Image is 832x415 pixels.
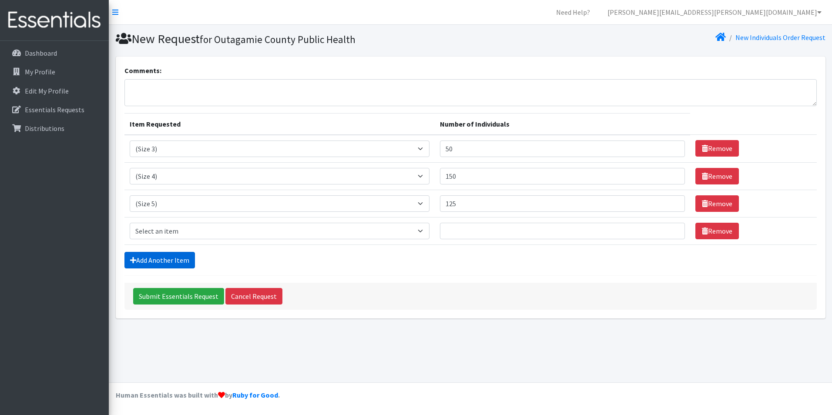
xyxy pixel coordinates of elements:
[601,3,829,21] a: [PERSON_NAME][EMAIL_ADDRESS][PERSON_NAME][DOMAIN_NAME]
[200,33,356,46] small: for Outagamie County Public Health
[695,140,739,157] a: Remove
[124,252,195,268] a: Add Another Item
[435,113,690,135] th: Number of Individuals
[232,391,278,399] a: Ruby for Good
[735,33,825,42] a: New Individuals Order Request
[116,31,467,47] h1: New Request
[695,195,739,212] a: Remove
[225,288,282,305] a: Cancel Request
[3,120,105,137] a: Distributions
[25,105,84,114] p: Essentials Requests
[124,113,435,135] th: Item Requested
[3,44,105,62] a: Dashboard
[124,65,161,76] label: Comments:
[25,67,55,76] p: My Profile
[3,63,105,80] a: My Profile
[25,87,69,95] p: Edit My Profile
[25,49,57,57] p: Dashboard
[695,223,739,239] a: Remove
[3,6,105,35] img: HumanEssentials
[3,82,105,100] a: Edit My Profile
[133,288,224,305] input: Submit Essentials Request
[3,101,105,118] a: Essentials Requests
[116,391,280,399] strong: Human Essentials was built with by .
[695,168,739,184] a: Remove
[25,124,64,133] p: Distributions
[549,3,597,21] a: Need Help?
